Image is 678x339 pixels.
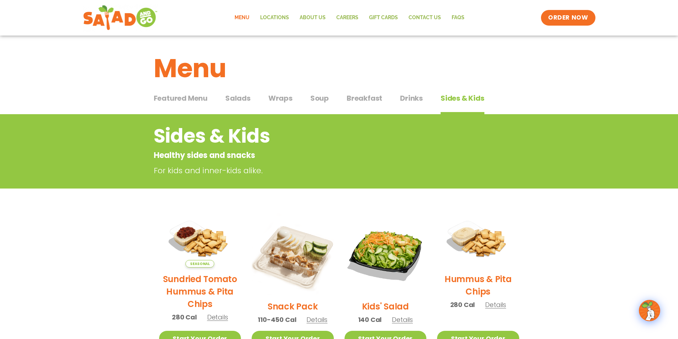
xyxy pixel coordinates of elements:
[159,273,241,310] h2: Sundried Tomato Hummus & Pita Chips
[154,49,525,88] h1: Menu
[541,10,595,26] a: ORDER NOW
[252,213,334,295] img: Product photo for Snack Pack
[364,10,403,26] a: GIFT CARDS
[225,93,251,104] span: Salads
[358,315,382,324] span: 140 Cal
[268,300,318,313] h2: Snack Pack
[268,93,293,104] span: Wraps
[362,300,409,313] h2: Kids' Salad
[400,93,423,104] span: Drinks
[437,273,519,298] h2: Hummus & Pita Chips
[294,10,331,26] a: About Us
[306,315,327,324] span: Details
[255,10,294,26] a: Locations
[154,90,525,115] div: Tabbed content
[485,300,506,309] span: Details
[258,315,296,324] span: 110-450 Cal
[310,93,329,104] span: Soup
[331,10,364,26] a: Careers
[207,313,228,322] span: Details
[159,213,241,268] img: Product photo for Sundried Tomato Hummus & Pita Chips
[446,10,470,26] a: FAQs
[640,301,659,321] img: wpChatIcon
[548,14,588,22] span: ORDER NOW
[229,10,470,26] nav: Menu
[441,93,484,104] span: Sides & Kids
[83,4,158,32] img: new-SAG-logo-768×292
[392,315,413,324] span: Details
[185,260,214,268] span: Seasonal
[154,165,471,176] p: For kids and inner-kids alike.
[154,93,207,104] span: Featured Menu
[437,213,519,268] img: Product photo for Hummus & Pita Chips
[345,213,427,295] img: Product photo for Kids’ Salad
[403,10,446,26] a: Contact Us
[154,122,467,150] h2: Sides & Kids
[347,93,382,104] span: Breakfast
[229,10,255,26] a: Menu
[450,300,475,309] span: 280 Cal
[172,312,197,322] span: 280 Cal
[154,149,467,161] p: Healthy sides and snacks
